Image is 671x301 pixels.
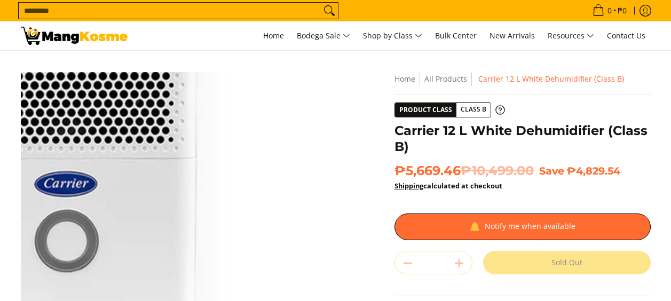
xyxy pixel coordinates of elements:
[321,3,338,19] button: Search
[602,21,651,50] a: Contact Us
[542,21,599,50] a: Resources
[606,7,613,14] span: 0
[435,30,477,41] span: Bulk Center
[461,163,534,179] del: ₱10,499.00
[490,30,535,41] span: New Arrivals
[424,74,467,84] a: All Products
[430,21,482,50] a: Bulk Center
[539,164,564,177] span: Save
[589,5,630,17] span: •
[291,21,356,50] a: Bodega Sale
[478,74,624,84] span: Carrier 12 L White Dehumidifier (Class B)
[21,27,128,45] img: Carrier 12-Liter Dehumidifier -White (Class B) l Mang Kosme
[567,164,620,177] span: ₱4,829.54
[394,74,415,84] a: Home
[395,103,456,117] span: Product Class
[363,29,422,43] span: Shop by Class
[548,29,594,43] span: Resources
[297,29,350,43] span: Bodega Sale
[394,163,534,179] span: ₱5,669.46
[394,102,505,117] a: Product Class Class B
[616,7,628,14] span: ₱0
[394,181,502,191] strong: calculated at checkout
[358,21,428,50] a: Shop by Class
[607,30,645,41] span: Contact Us
[456,103,491,116] span: Class B
[258,21,289,50] a: Home
[394,72,651,86] nav: Breadcrumbs
[484,21,540,50] a: New Arrivals
[394,181,423,191] a: Shipping
[394,123,651,155] h1: Carrier 12 L White Dehumidifier (Class B)
[138,21,651,50] nav: Main Menu
[263,30,284,41] span: Home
